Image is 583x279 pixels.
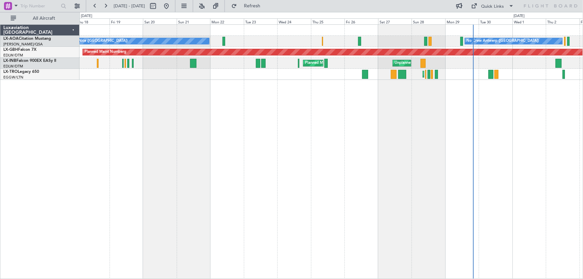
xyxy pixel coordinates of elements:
[395,58,454,68] div: Unplanned Maint Roma (Ciampino)
[479,18,513,24] div: Tue 30
[344,18,378,24] div: Fri 26
[3,64,23,69] a: EDLW/DTM
[3,48,18,52] span: LX-GBH
[177,18,210,24] div: Sun 21
[3,75,23,80] a: EGGW/LTN
[3,37,19,41] span: LX-AOA
[3,70,39,74] a: LX-TROLegacy 650
[17,16,70,21] span: All Aircraft
[81,13,92,19] div: [DATE]
[513,18,546,24] div: Wed 1
[114,3,145,9] span: [DATE] - [DATE]
[3,70,18,74] span: LX-TRO
[244,18,278,24] div: Tue 23
[3,42,43,47] a: [PERSON_NAME]/QSA
[3,59,16,63] span: LX-INB
[7,13,72,24] button: All Aircraft
[481,3,504,10] div: Quick Links
[3,53,23,58] a: EDLW/DTM
[311,18,345,24] div: Thu 25
[3,37,51,41] a: LX-AOACitation Mustang
[445,18,479,24] div: Mon 29
[467,36,539,46] div: No Crew Antwerp ([GEOGRAPHIC_DATA])
[378,18,412,24] div: Sat 27
[412,18,445,24] div: Sun 28
[20,1,59,11] input: Trip Number
[305,58,410,68] div: Planned Maint [GEOGRAPHIC_DATA] ([GEOGRAPHIC_DATA])
[546,18,580,24] div: Thu 2
[468,1,518,11] button: Quick Links
[143,18,177,24] div: Sat 20
[277,18,311,24] div: Wed 24
[62,36,128,46] div: No Crew Nice ([GEOGRAPHIC_DATA])
[3,59,56,63] a: LX-INBFalcon 900EX EASy II
[238,4,266,8] span: Refresh
[514,13,525,19] div: [DATE]
[228,1,268,11] button: Refresh
[3,48,36,52] a: LX-GBHFalcon 7X
[210,18,244,24] div: Mon 22
[76,18,110,24] div: Thu 18
[85,47,126,57] div: Planned Maint Nurnberg
[110,18,143,24] div: Fri 19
